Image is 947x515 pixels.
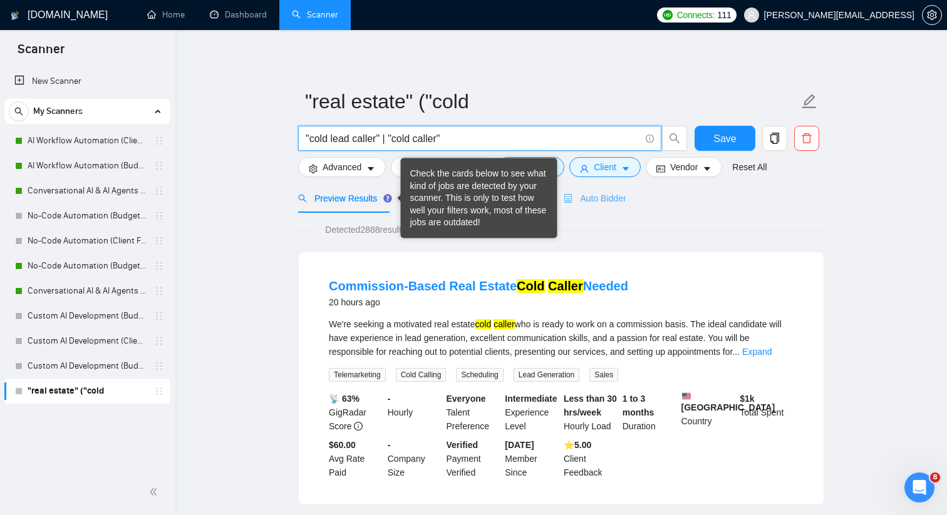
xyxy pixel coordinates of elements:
span: holder [154,236,164,246]
span: holder [154,386,164,396]
a: Expand [742,347,772,357]
b: - [388,440,391,450]
div: Country [679,392,738,433]
div: Avg Rate Paid [326,438,385,479]
span: Sales [589,368,618,382]
span: holder [154,136,164,146]
span: My Scanners [33,99,83,124]
b: Everyone [447,394,486,404]
span: Connects: [677,8,715,22]
b: Less than 30 hrs/week [564,394,617,417]
span: idcard [656,164,665,173]
a: dashboardDashboard [210,9,267,20]
div: Tooltip anchor [382,193,393,204]
a: Custom AI Development (Client Filters) [28,329,147,354]
button: delete [794,126,819,151]
a: Custom AI Development (Budget Filters) [28,354,147,379]
span: Scheduling [456,368,503,382]
div: 20 hours ago [329,295,628,310]
span: Preview Results [298,193,388,203]
span: holder [154,311,164,321]
div: Duration [620,392,679,433]
span: Auto Bidder [564,193,626,203]
span: setting [309,164,318,173]
div: Check the cards below to see what kind of jobs are detected by your scanner. This is only to test... [410,168,548,229]
span: holder [154,361,164,371]
button: Save [695,126,755,151]
div: Experience Level [502,392,561,433]
span: caret-down [366,164,375,173]
span: holder [154,336,164,346]
mark: caller [494,319,514,329]
span: holder [154,186,164,196]
a: AI Workflow Automation (Client Filters) [28,128,147,153]
span: user [747,11,756,19]
span: holder [154,161,164,171]
b: Intermediate [505,394,557,404]
a: searchScanner [292,9,338,20]
button: search [9,101,29,121]
div: Client Feedback [561,438,620,479]
div: Hourly Load [561,392,620,433]
span: Save [713,131,736,146]
span: Cold Calling [396,368,447,382]
span: Vendor [670,160,698,174]
a: setting [922,10,942,20]
b: [GEOGRAPHIC_DATA] [681,392,775,412]
b: $60.00 [329,440,356,450]
li: My Scanners [4,99,170,404]
button: barsJob Categorycaret-down [391,157,492,177]
button: search [662,126,687,151]
div: Payment Verified [444,438,503,479]
img: logo [11,6,19,26]
span: delete [795,133,819,144]
span: Scanner [8,40,75,66]
img: upwork-logo.png [663,10,673,20]
b: [DATE] [505,440,534,450]
div: Member Since [502,438,561,479]
a: Conversational AI & AI Agents (Client Filters) [28,178,147,203]
a: AI Workflow Automation (Budget Filters) [28,153,147,178]
a: Reset All [732,160,767,174]
a: New Scanner [14,69,160,94]
span: Client [594,160,616,174]
a: Conversational AI & AI Agents (Budget Filters) [28,278,147,303]
span: holder [154,211,164,221]
b: 📡 63% [329,394,360,404]
div: Company Size [385,438,444,479]
iframe: Intercom live chat [904,472,934,502]
span: 111 [717,8,731,22]
b: ⭐️ 5.00 [564,440,591,450]
button: settingAdvancedcaret-down [298,157,386,177]
b: Verified [447,440,479,450]
b: $ 1k [740,394,754,404]
button: folderJobscaret-down [497,157,565,177]
button: setting [922,5,942,25]
li: New Scanner [4,69,170,94]
div: GigRadar Score [326,392,385,433]
span: holder [154,286,164,296]
span: search [298,194,307,203]
span: search [9,107,28,116]
input: Search Freelance Jobs... [306,131,640,146]
span: user [580,164,589,173]
button: copy [762,126,787,151]
a: Custom AI Development (Budget Filter) [28,303,147,329]
div: Hourly [385,392,444,433]
span: caret-down [621,164,630,173]
a: No-Code Automation (Budget Filters) [28,203,147,228]
input: Scanner name... [305,86,799,117]
span: holder [154,261,164,271]
img: 🇺🇸 [682,392,691,400]
div: Talent Preference [444,392,503,433]
span: copy [763,133,787,144]
span: double-left [149,486,162,498]
a: No-Code Automation (Budget Filters W4, Aug) [28,253,147,278]
span: Lead Generation [514,368,579,382]
span: info-circle [646,135,654,143]
b: 1 to 3 months [623,394,655,417]
mark: Cold [517,279,544,293]
div: We're seeking a motivated real estate who is ready to work on a commission basis. The ideal candi... [329,317,794,359]
b: - [388,394,391,404]
div: Total Spent [737,392,796,433]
